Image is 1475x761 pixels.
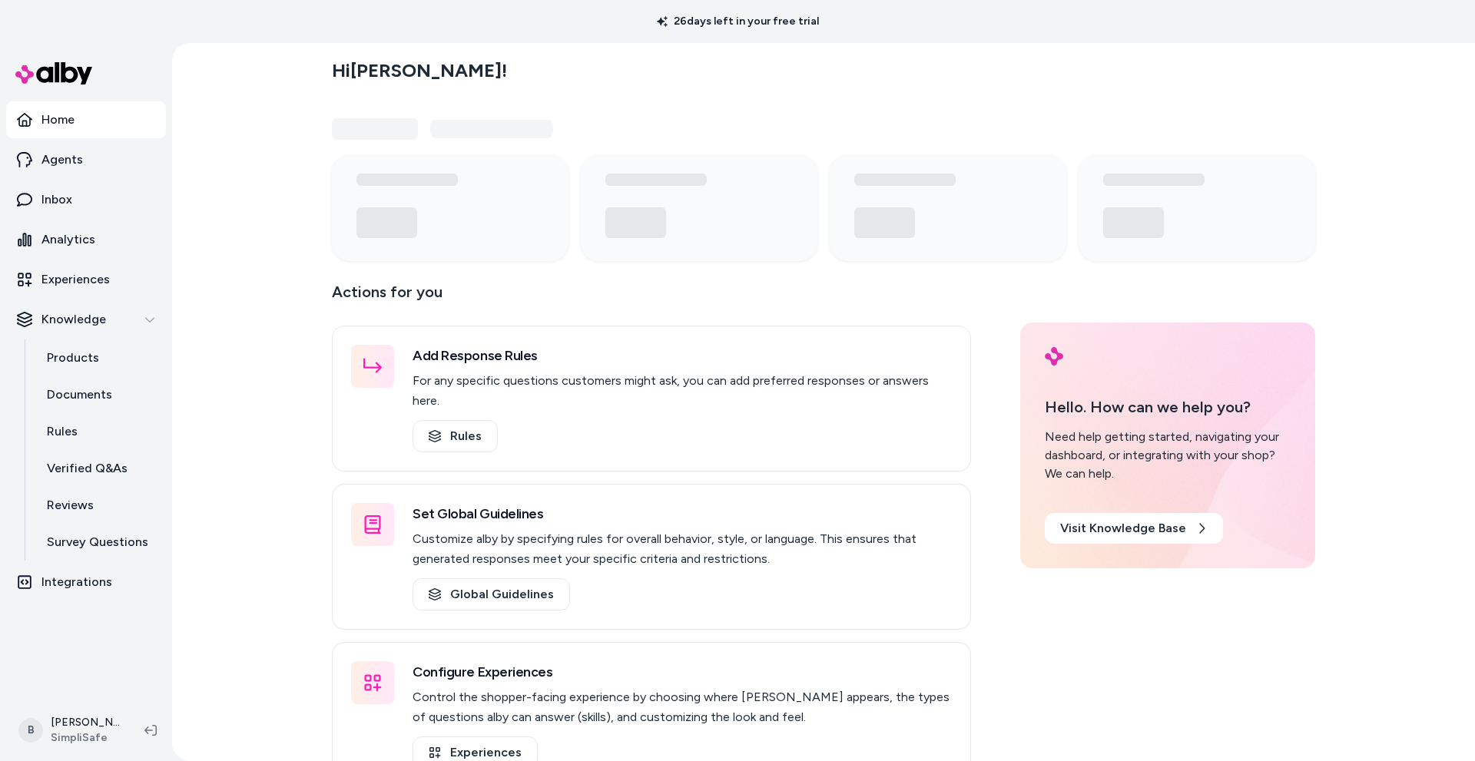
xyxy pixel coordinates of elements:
[31,487,166,524] a: Reviews
[6,564,166,601] a: Integrations
[6,301,166,338] button: Knowledge
[1045,395,1291,419] p: Hello. How can we help you?
[47,459,128,478] p: Verified Q&As
[413,503,952,524] h3: Set Global Guidelines
[332,280,971,316] p: Actions for you
[413,529,952,569] p: Customize alby by specifying rules for overall behavior, style, or language. This ensures that ge...
[6,101,166,138] a: Home
[413,345,952,366] h3: Add Response Rules
[18,718,43,743] span: B
[41,190,72,209] p: Inbox
[41,270,110,289] p: Experiences
[47,385,112,404] p: Documents
[41,310,106,329] p: Knowledge
[41,230,95,249] p: Analytics
[6,221,166,258] a: Analytics
[47,349,99,367] p: Products
[648,14,828,29] p: 26 days left in your free trial
[332,59,507,82] h2: Hi [PERSON_NAME] !
[413,578,570,610] a: Global Guidelines
[1045,347,1063,366] img: alby Logo
[31,450,166,487] a: Verified Q&As
[31,339,166,376] a: Products
[51,730,120,746] span: SimpliSafe
[47,533,148,551] p: Survey Questions
[41,111,75,129] p: Home
[413,661,952,683] h3: Configure Experiences
[1045,513,1223,544] a: Visit Knowledge Base
[9,706,132,755] button: B[PERSON_NAME]SimpliSafe
[41,573,112,591] p: Integrations
[1045,428,1291,483] div: Need help getting started, navigating your dashboard, or integrating with your shop? We can help.
[15,62,92,84] img: alby Logo
[51,715,120,730] p: [PERSON_NAME]
[41,151,83,169] p: Agents
[6,181,166,218] a: Inbox
[31,376,166,413] a: Documents
[413,420,498,452] a: Rules
[413,371,952,411] p: For any specific questions customers might ask, you can add preferred responses or answers here.
[31,524,166,561] a: Survey Questions
[47,496,94,515] p: Reviews
[413,687,952,727] p: Control the shopper-facing experience by choosing where [PERSON_NAME] appears, the types of quest...
[47,422,78,441] p: Rules
[6,261,166,298] a: Experiences
[31,413,166,450] a: Rules
[6,141,166,178] a: Agents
